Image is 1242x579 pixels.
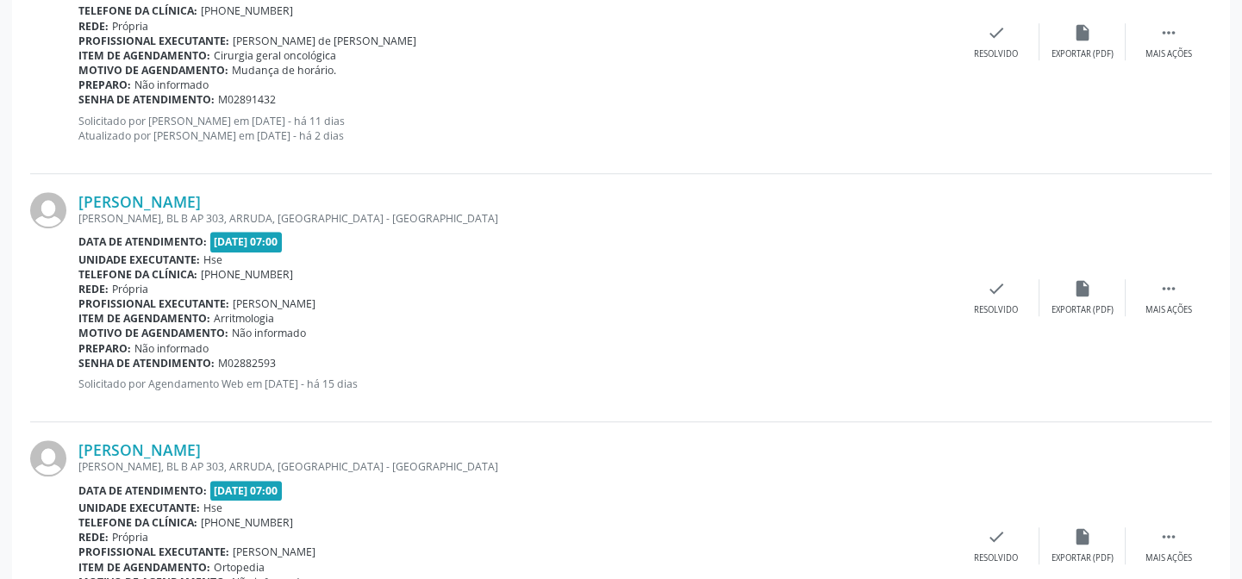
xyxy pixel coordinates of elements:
span: Própria [112,282,148,296]
a: [PERSON_NAME] [78,440,201,459]
b: Telefone da clínica: [78,267,197,282]
b: Preparo: [78,341,131,356]
div: Resolvido [974,304,1018,316]
span: Ortopedia [214,560,265,575]
b: Motivo de agendamento: [78,326,228,340]
b: Unidade executante: [78,252,200,267]
i:  [1159,23,1178,42]
b: Item de agendamento: [78,48,210,63]
span: [PERSON_NAME] de [PERSON_NAME] [233,34,416,48]
b: Senha de atendimento: [78,356,215,370]
span: M02891432 [218,92,276,107]
span: [PHONE_NUMBER] [201,3,293,18]
b: Data de atendimento: [78,483,207,498]
img: img [30,192,66,228]
i:  [1159,279,1178,298]
div: [PERSON_NAME], BL B AP 303, ARRUDA, [GEOGRAPHIC_DATA] - [GEOGRAPHIC_DATA] [78,459,953,474]
span: Arritmologia [214,311,274,326]
b: Senha de atendimento: [78,92,215,107]
span: [PERSON_NAME] [233,545,315,559]
span: Mudança de horário. [232,63,336,78]
div: Mais ações [1145,304,1192,316]
p: Solicitado por [PERSON_NAME] em [DATE] - há 11 dias Atualizado por [PERSON_NAME] em [DATE] - há 2... [78,114,953,143]
b: Motivo de agendamento: [78,63,228,78]
b: Rede: [78,282,109,296]
a: [PERSON_NAME] [78,192,201,211]
b: Item de agendamento: [78,560,210,575]
b: Profissional executante: [78,34,229,48]
div: Exportar (PDF) [1052,552,1114,564]
i: check [987,279,1006,298]
div: Mais ações [1145,48,1192,60]
b: Unidade executante: [78,501,200,515]
img: img [30,440,66,476]
span: [PHONE_NUMBER] [201,267,293,282]
span: M02882593 [218,356,276,370]
div: Mais ações [1145,552,1192,564]
b: Profissional executante: [78,296,229,311]
b: Rede: [78,530,109,545]
span: [DATE] 07:00 [210,481,283,501]
i: insert_drive_file [1073,279,1092,298]
span: Não informado [134,78,209,92]
i: insert_drive_file [1073,23,1092,42]
b: Preparo: [78,78,131,92]
b: Telefone da clínica: [78,3,197,18]
span: Hse [203,501,222,515]
p: Solicitado por Agendamento Web em [DATE] - há 15 dias [78,377,953,391]
div: Resolvido [974,48,1018,60]
span: Própria [112,19,148,34]
div: Exportar (PDF) [1052,304,1114,316]
div: [PERSON_NAME], BL B AP 303, ARRUDA, [GEOGRAPHIC_DATA] - [GEOGRAPHIC_DATA] [78,211,953,226]
i:  [1159,527,1178,546]
b: Data de atendimento: [78,234,207,249]
div: Resolvido [974,552,1018,564]
b: Rede: [78,19,109,34]
span: Hse [203,252,222,267]
i: insert_drive_file [1073,527,1092,546]
i: check [987,23,1006,42]
span: [DATE] 07:00 [210,232,283,252]
b: Profissional executante: [78,545,229,559]
span: Não informado [134,341,209,356]
span: [PHONE_NUMBER] [201,515,293,530]
b: Telefone da clínica: [78,515,197,530]
span: [PERSON_NAME] [233,296,315,311]
b: Item de agendamento: [78,311,210,326]
span: Própria [112,530,148,545]
i: check [987,527,1006,546]
div: Exportar (PDF) [1052,48,1114,60]
span: Não informado [232,326,306,340]
span: Cirurgia geral oncológica [214,48,336,63]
